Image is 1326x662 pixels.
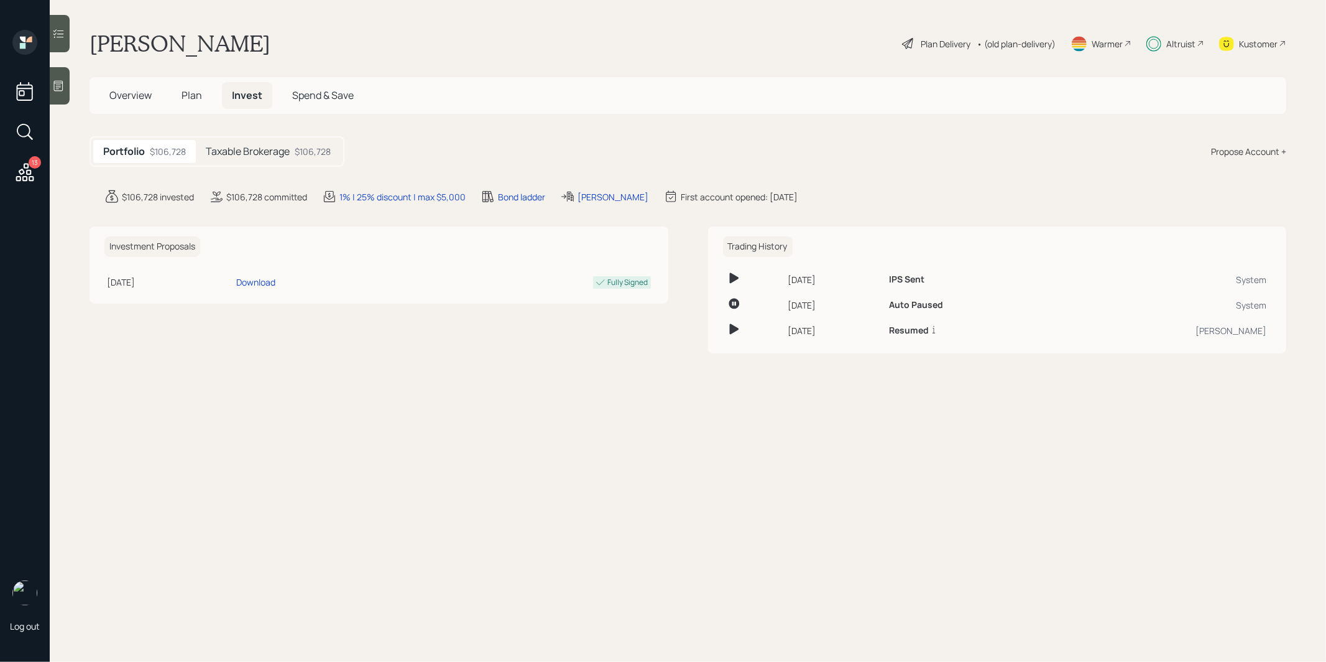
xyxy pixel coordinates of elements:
[150,145,186,158] div: $106,728
[608,277,648,288] div: Fully Signed
[1211,145,1286,158] div: Propose Account +
[681,190,798,203] div: First account opened: [DATE]
[10,620,40,632] div: Log out
[339,190,466,203] div: 1% | 25% discount | max $5,000
[1092,37,1123,50] div: Warmer
[206,146,290,157] h5: Taxable Brokerage
[578,190,648,203] div: [PERSON_NAME]
[236,276,275,289] div: Download
[723,236,793,257] h6: Trading History
[292,88,354,102] span: Spend & Save
[232,88,262,102] span: Invest
[788,324,879,337] div: [DATE]
[921,37,970,50] div: Plan Delivery
[12,580,37,605] img: treva-nostdahl-headshot.png
[1060,273,1266,286] div: System
[107,276,231,289] div: [DATE]
[889,300,943,310] h6: Auto Paused
[295,145,331,158] div: $106,728
[1239,37,1278,50] div: Kustomer
[1060,324,1266,337] div: [PERSON_NAME]
[103,146,145,157] h5: Portfolio
[889,325,929,336] h6: Resumed
[1166,37,1195,50] div: Altruist
[889,274,924,285] h6: IPS Sent
[182,88,202,102] span: Plan
[109,88,152,102] span: Overview
[977,37,1056,50] div: • (old plan-delivery)
[122,190,194,203] div: $106,728 invested
[788,299,879,312] div: [DATE]
[788,273,879,286] div: [DATE]
[1060,299,1266,312] div: System
[90,30,270,57] h1: [PERSON_NAME]
[29,156,41,169] div: 13
[226,190,307,203] div: $106,728 committed
[498,190,545,203] div: Bond ladder
[104,236,200,257] h6: Investment Proposals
